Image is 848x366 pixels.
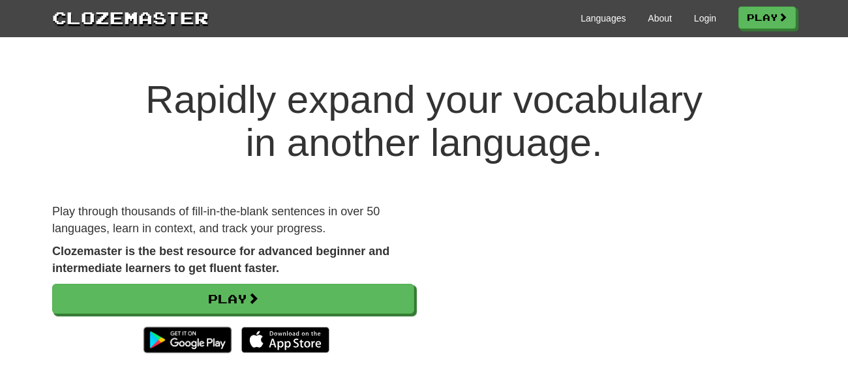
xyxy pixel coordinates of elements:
[581,12,626,25] a: Languages
[241,327,329,353] img: Download_on_the_App_Store_Badge_US-UK_135x40-25178aeef6eb6b83b96f5f2d004eda3bffbb37122de64afbaef7...
[738,7,796,29] a: Play
[52,204,414,237] p: Play through thousands of fill-in-the-blank sentences in over 50 languages, learn in context, and...
[648,12,672,25] a: About
[52,284,414,314] a: Play
[52,245,389,275] strong: Clozemaster is the best resource for advanced beginner and intermediate learners to get fluent fa...
[52,5,209,29] a: Clozemaster
[694,12,716,25] a: Login
[137,320,238,359] img: Get it on Google Play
